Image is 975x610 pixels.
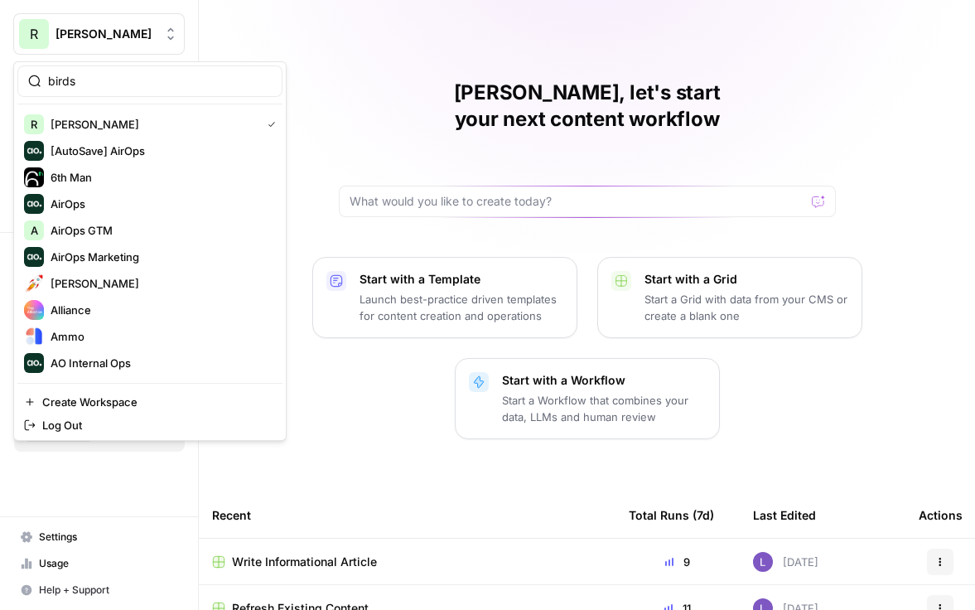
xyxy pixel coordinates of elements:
[919,492,963,538] div: Actions
[24,141,44,161] img: [AutoSave] AirOps Logo
[597,257,862,338] button: Start with a GridStart a Grid with data from your CMS or create a blank one
[42,394,269,410] span: Create Workspace
[339,80,836,133] h1: [PERSON_NAME], let's start your next content workflow
[31,116,37,133] span: R
[48,73,272,90] input: Search Workspaces
[30,24,38,44] span: R
[13,61,287,441] div: Workspace: RASK
[24,194,44,214] img: AirOps Logo
[360,291,563,324] p: Launch best-practice driven templates for content creation and operations
[51,355,269,371] span: AO Internal Ops
[17,390,282,414] a: Create Workspace
[51,116,254,133] span: [PERSON_NAME]
[51,275,269,292] span: [PERSON_NAME]
[753,552,818,572] div: [DATE]
[31,222,38,239] span: A
[629,554,726,570] div: 9
[13,550,185,577] a: Usage
[212,554,602,570] a: Write Informational Article
[39,530,177,545] span: Settings
[51,302,269,318] span: Alliance
[360,271,563,288] p: Start with a Template
[13,524,185,550] a: Settings
[13,13,185,55] button: Workspace: RASK
[51,222,269,239] span: AirOps GTM
[350,193,805,210] input: What would you like to create today?
[51,196,269,212] span: AirOps
[455,358,720,439] button: Start with a WorkflowStart a Workflow that combines your data, LLMs and human review
[39,583,177,598] span: Help + Support
[51,143,269,159] span: [AutoSave] AirOps
[51,169,269,186] span: 6th Man
[24,327,44,346] img: Ammo Logo
[39,556,177,571] span: Usage
[212,492,602,538] div: Recent
[312,257,577,338] button: Start with a TemplateLaunch best-practice driven templates for content creation and operations
[644,291,848,324] p: Start a Grid with data from your CMS or create a blank one
[24,167,44,187] img: 6th Man Logo
[24,247,44,267] img: AirOps Marketing Logo
[502,392,706,425] p: Start a Workflow that combines your data, LLMs and human review
[42,417,269,433] span: Log Out
[753,492,816,538] div: Last Edited
[56,26,156,42] span: [PERSON_NAME]
[502,372,706,389] p: Start with a Workflow
[629,492,714,538] div: Total Runs (7d)
[17,414,282,437] a: Log Out
[24,300,44,320] img: Alliance Logo
[24,274,44,293] img: Alex Testing Logo
[13,577,185,603] button: Help + Support
[51,249,269,265] span: AirOps Marketing
[644,271,848,288] p: Start with a Grid
[51,328,269,345] span: Ammo
[24,353,44,373] img: AO Internal Ops Logo
[753,552,773,572] img: rn7sh892ioif0lo51687sih9ndqw
[232,554,377,570] span: Write Informational Article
